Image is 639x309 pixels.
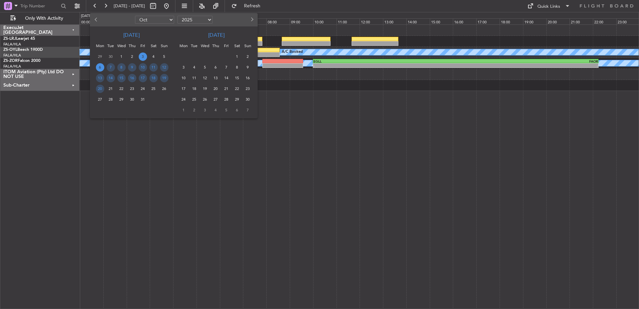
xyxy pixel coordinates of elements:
[159,73,169,83] div: 19-10-2025
[210,105,221,115] div: 4-12-2025
[210,83,221,94] div: 20-11-2025
[128,53,136,61] span: 2
[137,94,148,105] div: 31-10-2025
[116,73,127,83] div: 15-10-2025
[105,62,116,73] div: 7-10-2025
[244,106,252,114] span: 7
[244,53,252,61] span: 2
[212,63,220,72] span: 6
[232,105,242,115] div: 6-12-2025
[178,83,189,94] div: 17-11-2025
[116,40,127,51] div: Wed
[200,73,210,83] div: 12-11-2025
[178,40,189,51] div: Mon
[190,74,199,82] span: 11
[149,85,158,93] span: 25
[233,85,241,93] span: 22
[107,85,115,93] span: 21
[210,62,221,73] div: 6-11-2025
[189,94,200,105] div: 25-11-2025
[96,74,104,82] span: 13
[93,14,100,25] button: Previous month
[116,94,127,105] div: 29-10-2025
[179,63,188,72] span: 3
[160,53,168,61] span: 5
[139,95,147,104] span: 31
[135,16,174,24] select: Select month
[148,62,159,73] div: 11-10-2025
[248,14,255,25] button: Next month
[116,62,127,73] div: 8-10-2025
[148,83,159,94] div: 25-10-2025
[159,51,169,62] div: 5-10-2025
[233,63,241,72] span: 8
[107,63,115,72] span: 7
[105,94,116,105] div: 28-10-2025
[148,40,159,51] div: Sat
[127,62,137,73] div: 9-10-2025
[160,63,168,72] span: 12
[242,94,253,105] div: 30-11-2025
[189,105,200,115] div: 2-12-2025
[242,73,253,83] div: 16-11-2025
[177,16,213,24] select: Select year
[148,51,159,62] div: 4-10-2025
[105,73,116,83] div: 14-10-2025
[222,85,231,93] span: 21
[105,51,116,62] div: 30-9-2025
[221,73,232,83] div: 14-11-2025
[128,85,136,93] span: 23
[179,106,188,114] span: 1
[179,95,188,104] span: 24
[117,53,126,61] span: 1
[178,105,189,115] div: 1-12-2025
[200,105,210,115] div: 3-12-2025
[189,40,200,51] div: Tue
[107,74,115,82] span: 14
[159,40,169,51] div: Sun
[189,83,200,94] div: 18-11-2025
[179,85,188,93] span: 17
[233,95,241,104] span: 29
[200,83,210,94] div: 19-11-2025
[212,74,220,82] span: 13
[232,62,242,73] div: 8-11-2025
[212,106,220,114] span: 4
[159,83,169,94] div: 26-10-2025
[201,74,209,82] span: 12
[178,94,189,105] div: 24-11-2025
[139,63,147,72] span: 10
[190,85,199,93] span: 18
[128,74,136,82] span: 16
[116,51,127,62] div: 1-10-2025
[190,106,199,114] span: 2
[232,73,242,83] div: 15-11-2025
[222,74,231,82] span: 14
[117,85,126,93] span: 22
[232,51,242,62] div: 1-11-2025
[221,94,232,105] div: 28-11-2025
[139,85,147,93] span: 24
[139,53,147,61] span: 3
[200,94,210,105] div: 26-11-2025
[137,40,148,51] div: Fri
[212,95,220,104] span: 27
[189,73,200,83] div: 11-11-2025
[95,51,105,62] div: 29-9-2025
[117,74,126,82] span: 15
[139,74,147,82] span: 17
[233,53,241,61] span: 1
[233,74,241,82] span: 15
[95,83,105,94] div: 20-10-2025
[127,94,137,105] div: 30-10-2025
[96,63,104,72] span: 6
[96,95,104,104] span: 27
[116,83,127,94] div: 22-10-2025
[232,94,242,105] div: 29-11-2025
[190,95,199,104] span: 25
[107,95,115,104] span: 28
[242,40,253,51] div: Sun
[244,74,252,82] span: 16
[127,40,137,51] div: Thu
[148,73,159,83] div: 18-10-2025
